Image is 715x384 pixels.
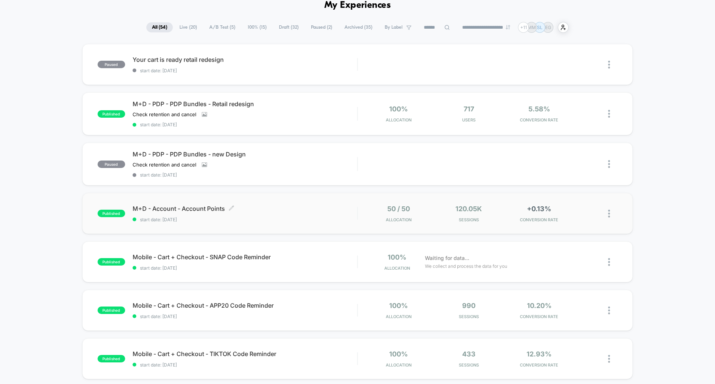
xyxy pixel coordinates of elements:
span: Mobile - Cart + Checkout - TIKTOK Code Reminder [133,350,357,358]
span: CONVERSION RATE [506,117,572,123]
span: Check retention and cancel [133,111,196,117]
img: close [608,307,610,314]
span: 717 [464,105,474,113]
span: paused [98,161,125,168]
span: 990 [462,302,476,310]
span: Allocation [384,266,410,271]
span: M+D - Account - Account Points [133,205,357,212]
img: close [608,160,610,168]
span: start date: [DATE] [133,362,357,368]
img: close [608,355,610,363]
span: Sessions [436,362,502,368]
span: Sessions [436,314,502,319]
span: published [98,110,125,118]
img: end [506,25,510,29]
span: Draft ( 32 ) [273,22,304,32]
span: Live ( 20 ) [174,22,203,32]
img: close [608,61,610,69]
span: start date: [DATE] [133,217,357,222]
span: A/B Test ( 5 ) [204,22,241,32]
span: 100% [388,253,406,261]
span: Users [436,117,502,123]
span: M+D - PDP - PDP Bundles - new Design [133,150,357,158]
span: 100% [389,105,408,113]
span: start date: [DATE] [133,122,357,127]
span: Mobile - Cart + Checkout - APP20 Code Reminder [133,302,357,309]
span: 100% ( 15 ) [242,22,272,32]
span: Paused ( 2 ) [305,22,338,32]
span: 12.93% [527,350,552,358]
span: Archived ( 35 ) [339,22,378,32]
span: Waiting for data... [425,254,469,262]
span: published [98,307,125,314]
span: paused [98,61,125,68]
span: Check retention and cancel [133,162,196,168]
span: By Label [385,25,403,30]
span: CONVERSION RATE [506,217,572,222]
span: M+D - PDP - PDP Bundles - Retail redesign [133,100,357,108]
span: Allocation [386,117,411,123]
span: 10.20% [527,302,552,310]
p: EG [545,25,551,30]
span: Your cart is ready retail redesign [133,56,357,63]
span: 50 / 50 [387,205,410,213]
span: 100% [389,350,408,358]
span: published [98,258,125,266]
span: 5.58% [528,105,550,113]
span: CONVERSION RATE [506,362,572,368]
img: close [608,258,610,266]
span: 100% [389,302,408,310]
span: Allocation [386,362,411,368]
span: start date: [DATE] [133,68,357,73]
div: + 11 [518,22,529,33]
img: close [608,110,610,118]
span: Allocation [386,314,411,319]
span: start date: [DATE] [133,172,357,178]
span: Allocation [386,217,411,222]
p: SL [537,25,543,30]
img: close [608,210,610,218]
span: published [98,210,125,217]
span: +0.13% [527,205,551,213]
span: start date: [DATE] [133,265,357,271]
span: start date: [DATE] [133,314,357,319]
span: Mobile - Cart + Checkout - SNAP Code Reminder [133,253,357,261]
span: CONVERSION RATE [506,314,572,319]
span: All ( 54 ) [146,22,173,32]
span: We collect and process the data for you [425,263,507,270]
span: 433 [462,350,476,358]
span: 120.05k [455,205,482,213]
span: Sessions [436,217,502,222]
span: published [98,355,125,362]
p: MM [528,25,536,30]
